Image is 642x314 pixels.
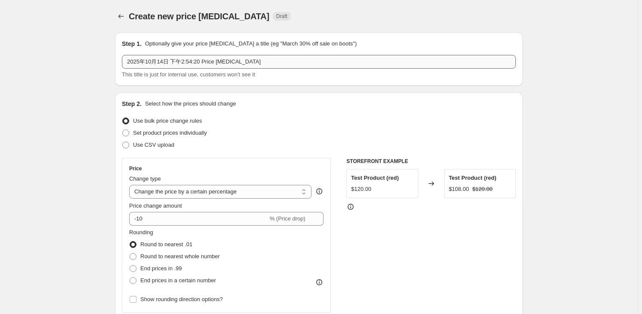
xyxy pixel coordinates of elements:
[351,175,399,181] span: Test Product (red)
[140,277,216,284] span: End prices in a certain number
[129,12,270,21] span: Create new price [MEDICAL_DATA]
[133,142,174,148] span: Use CSV upload
[140,241,192,248] span: Round to nearest .01
[449,175,497,181] span: Test Product (red)
[270,215,305,222] span: % (Price drop)
[122,39,142,48] h2: Step 1.
[133,130,207,136] span: Set product prices individually
[122,100,142,108] h2: Step 2.
[140,253,220,260] span: Round to nearest whole number
[472,185,493,193] strike: $120.00
[129,165,142,172] h3: Price
[122,55,516,69] input: 30% off holiday sale
[140,265,182,272] span: End prices in .99
[133,118,202,124] span: Use bulk price change rules
[315,187,324,196] div: help
[145,100,236,108] p: Select how the prices should change
[129,175,161,182] span: Change type
[129,212,268,226] input: -15
[122,71,255,78] span: This title is just for internal use, customers won't see it
[449,185,469,193] div: $108.00
[115,10,127,22] button: Price change jobs
[276,13,288,20] span: Draft
[346,158,516,165] h6: STOREFRONT EXAMPLE
[129,202,182,209] span: Price change amount
[145,39,357,48] p: Optionally give your price [MEDICAL_DATA] a title (eg "March 30% off sale on boots")
[129,229,153,235] span: Rounding
[140,296,223,302] span: Show rounding direction options?
[351,185,371,193] div: $120.00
